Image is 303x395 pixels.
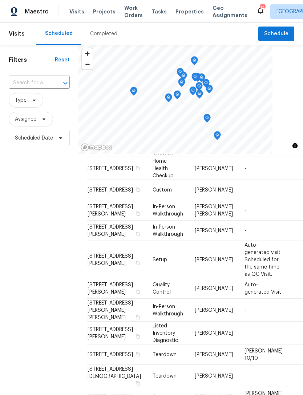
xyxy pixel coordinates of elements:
[293,142,297,150] span: Toggle attribution
[88,225,133,237] span: [STREET_ADDRESS][PERSON_NAME]
[15,134,53,142] span: Scheduled Date
[191,56,198,68] div: Map marker
[245,188,246,193] span: -
[134,186,141,193] button: Copy Address
[134,351,141,358] button: Copy Address
[195,228,233,233] span: [PERSON_NAME]
[88,300,133,320] span: [STREET_ADDRESS][PERSON_NAME][PERSON_NAME]
[153,188,172,193] span: Custom
[174,90,181,102] div: Map marker
[195,166,233,171] span: [PERSON_NAME]
[88,204,133,217] span: [STREET_ADDRESS][PERSON_NAME]
[202,79,210,90] div: Map marker
[25,8,49,15] span: Maestro
[245,228,246,233] span: -
[88,352,133,357] span: [STREET_ADDRESS]
[195,352,233,357] span: [PERSON_NAME]
[134,380,141,386] button: Copy Address
[213,4,247,19] span: Geo Assignments
[90,30,117,37] div: Completed
[196,90,203,101] div: Map marker
[195,307,233,313] span: [PERSON_NAME]
[151,9,167,14] span: Tasks
[214,131,221,142] div: Map marker
[245,373,246,378] span: -
[291,141,299,150] button: Toggle attribution
[175,8,204,15] span: Properties
[15,116,36,123] span: Assignee
[153,204,183,217] span: In-Person Walkthrough
[134,289,141,295] button: Copy Address
[206,85,213,96] div: Map marker
[130,87,137,98] div: Map marker
[178,78,185,89] div: Map marker
[82,48,93,59] button: Zoom in
[134,333,141,339] button: Copy Address
[153,282,171,295] span: Quality Control
[180,72,187,83] div: Map marker
[134,314,141,320] button: Copy Address
[88,282,133,295] span: [STREET_ADDRESS][PERSON_NAME]
[153,136,174,155] span: Home Health Checkup
[165,93,172,105] div: Map marker
[69,8,84,15] span: Visits
[153,323,178,343] span: Listed Inventory Diagnostic
[88,327,133,339] span: [STREET_ADDRESS][PERSON_NAME]
[93,8,116,15] span: Projects
[9,56,55,64] h1: Filters
[195,257,233,262] span: [PERSON_NAME]
[153,225,183,237] span: In-Person Walkthrough
[195,286,233,291] span: [PERSON_NAME]
[195,330,233,335] span: [PERSON_NAME]
[195,204,233,217] span: [PERSON_NAME] [PERSON_NAME]
[153,158,174,178] span: Home Health Checkup
[153,373,177,378] span: Teardown
[177,68,184,79] div: Map marker
[82,59,93,69] button: Zoom out
[9,26,25,42] span: Visits
[245,242,282,277] span: Auto-generated visit. Scheduled for the same time as QC Visit.
[134,259,141,266] button: Copy Address
[134,231,141,237] button: Copy Address
[260,4,265,12] div: 14
[88,166,133,171] span: [STREET_ADDRESS]
[245,307,246,313] span: -
[88,366,141,379] span: [STREET_ADDRESS][DEMOGRAPHIC_DATA]
[88,253,133,266] span: [STREET_ADDRESS][PERSON_NAME]
[124,4,143,19] span: Work Orders
[78,45,272,154] canvas: Map
[45,30,73,37] div: Scheduled
[195,373,233,378] span: [PERSON_NAME]
[203,114,211,125] div: Map marker
[60,78,70,88] button: Open
[153,304,183,316] span: In-Person Walkthrough
[189,86,197,98] div: Map marker
[195,82,203,93] div: Map marker
[88,188,133,193] span: [STREET_ADDRESS]
[264,29,288,39] span: Schedule
[153,257,167,262] span: Setup
[245,348,283,361] span: [PERSON_NAME] 10/10
[55,56,70,64] div: Reset
[153,352,177,357] span: Teardown
[195,188,233,193] span: [PERSON_NAME]
[15,97,27,104] span: Type
[245,208,246,213] span: -
[81,143,113,152] a: Mapbox homepage
[198,73,205,85] div: Map marker
[245,330,246,335] span: -
[258,27,294,41] button: Schedule
[245,166,246,171] span: -
[134,210,141,217] button: Copy Address
[9,77,49,89] input: Search for an address...
[191,73,199,84] div: Map marker
[245,282,281,295] span: Auto-generated Visit
[134,165,141,171] button: Copy Address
